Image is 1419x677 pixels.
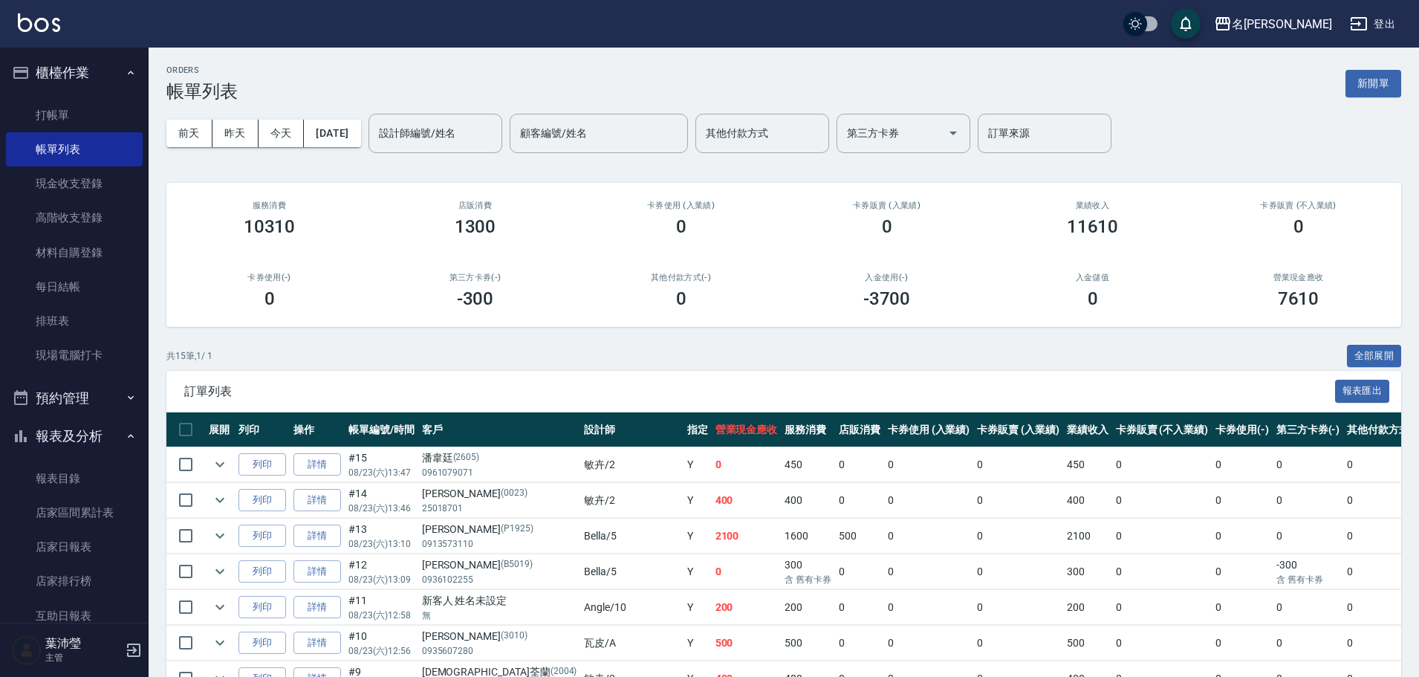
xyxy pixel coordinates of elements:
[1273,590,1344,625] td: 0
[6,564,143,598] a: 店家排行榜
[422,522,577,537] div: [PERSON_NAME]
[973,626,1063,661] td: 0
[802,273,972,282] h2: 入金使用(-)
[1112,626,1212,661] td: 0
[293,560,341,583] a: 詳情
[209,596,231,618] button: expand row
[453,450,480,466] p: (2605)
[238,453,286,476] button: 列印
[345,554,418,589] td: #12
[422,450,577,466] div: 潘韋廷
[6,338,143,372] a: 現場電腦打卡
[1063,447,1112,482] td: 450
[1063,483,1112,518] td: 400
[1212,447,1273,482] td: 0
[345,626,418,661] td: #10
[501,522,533,537] p: (P1925)
[835,519,884,554] td: 500
[1112,519,1212,554] td: 0
[345,412,418,447] th: 帳單編號/時間
[238,560,286,583] button: 列印
[238,632,286,655] button: 列印
[6,530,143,564] a: 店家日報表
[580,447,683,482] td: 敏卉 /2
[1347,345,1402,368] button: 全部展開
[781,412,835,447] th: 服務消費
[973,590,1063,625] td: 0
[1212,626,1273,661] td: 0
[290,412,345,447] th: 操作
[166,81,238,102] h3: 帳單列表
[712,519,782,554] td: 2100
[973,483,1063,518] td: 0
[293,525,341,548] a: 詳情
[1273,447,1344,482] td: 0
[259,120,305,147] button: 今天
[596,273,766,282] h2: 其他付款方式(-)
[345,483,418,518] td: #14
[1213,273,1383,282] h2: 營業現金應收
[884,590,974,625] td: 0
[676,216,686,237] h3: 0
[390,273,560,282] h2: 第三方卡券(-)
[1213,201,1383,210] h2: 卡券販賣 (不入業績)
[209,489,231,511] button: expand row
[1112,554,1212,589] td: 0
[264,288,275,309] h3: 0
[1212,483,1273,518] td: 0
[1345,76,1401,90] a: 新開單
[345,447,418,482] td: #15
[781,554,835,589] td: 300
[781,626,835,661] td: 500
[884,554,974,589] td: 0
[209,632,231,654] button: expand row
[785,573,831,586] p: 含 舊有卡券
[209,525,231,547] button: expand row
[348,644,415,658] p: 08/23 (六) 12:56
[1212,519,1273,554] td: 0
[1344,10,1401,38] button: 登出
[1007,201,1178,210] h2: 業績收入
[501,629,527,644] p: (3010)
[184,384,1335,399] span: 訂單列表
[973,447,1063,482] td: 0
[1007,273,1178,282] h2: 入金儲值
[1335,383,1390,398] a: 報表匯出
[835,626,884,661] td: 0
[1112,412,1212,447] th: 卡券販賣 (不入業績)
[1335,380,1390,403] button: 報表匯出
[184,201,354,210] h3: 服務消費
[1212,554,1273,589] td: 0
[1232,15,1332,33] div: 名[PERSON_NAME]
[6,270,143,304] a: 每日結帳
[1112,483,1212,518] td: 0
[596,201,766,210] h2: 卡券使用 (入業績)
[1208,9,1338,39] button: 名[PERSON_NAME]
[973,519,1063,554] td: 0
[882,216,892,237] h3: 0
[422,573,577,586] p: 0936102255
[418,412,581,447] th: 客戶
[244,216,296,237] h3: 10310
[683,447,712,482] td: Y
[6,417,143,456] button: 報表及分析
[580,519,683,554] td: Bella /5
[712,626,782,661] td: 500
[6,98,143,132] a: 打帳單
[6,599,143,633] a: 互助日報表
[12,635,42,665] img: Person
[712,412,782,447] th: 營業現金應收
[802,201,972,210] h2: 卡券販賣 (入業績)
[973,554,1063,589] td: 0
[166,65,238,75] h2: ORDERS
[835,554,884,589] td: 0
[884,519,974,554] td: 0
[1063,626,1112,661] td: 500
[884,483,974,518] td: 0
[1273,412,1344,447] th: 第三方卡券(-)
[293,489,341,512] a: 詳情
[45,651,121,664] p: 主管
[1278,288,1319,309] h3: 7610
[6,54,143,92] button: 櫃檯作業
[166,120,212,147] button: 前天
